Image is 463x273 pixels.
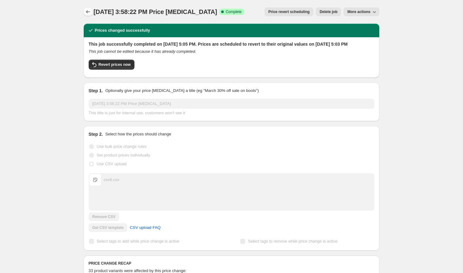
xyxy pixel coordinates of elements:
[104,177,119,183] div: csv6.csv
[84,7,92,16] button: Price change jobs
[97,153,150,157] span: Set product prices individually
[89,261,374,266] h6: PRICE CHANGE RECAP
[316,7,341,16] button: Delete job
[89,41,374,47] h2: This job successfully completed on [DATE] 5:05 PM. Prices are scheduled to revert to their origin...
[105,88,259,94] p: Optionally give your price [MEDICAL_DATA] a title (eg "March 30% off sale on boots")
[89,131,103,137] h2: Step 2.
[105,131,171,137] p: Select how the prices should change
[248,239,338,243] span: Select tags to remove while price change is active
[89,99,374,109] input: 30% off holiday sale
[126,223,164,233] a: CSV upload FAQ
[95,27,150,34] h2: Prices changed successfully
[97,239,180,243] span: Select tags to add while price change is active
[89,268,187,273] span: 33 product variants were affected by this price change:
[89,60,134,70] button: Revert prices now
[99,62,131,67] span: Revert prices now
[264,7,313,16] button: Price revert scheduling
[344,7,379,16] button: More actions
[130,225,161,231] span: CSV upload FAQ
[320,9,337,14] span: Delete job
[89,49,196,54] i: This job cannot be edited because it has already completed.
[89,88,103,94] h2: Step 1.
[97,144,147,149] span: Use bulk price change rules
[94,8,217,15] span: [DATE] 3:58:22 PM Price [MEDICAL_DATA]
[97,162,127,166] span: Use CSV upload
[226,9,241,14] span: Complete
[347,9,370,14] span: More actions
[89,111,185,115] span: This title is just for internal use, customers won't see it
[268,9,310,14] span: Price revert scheduling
